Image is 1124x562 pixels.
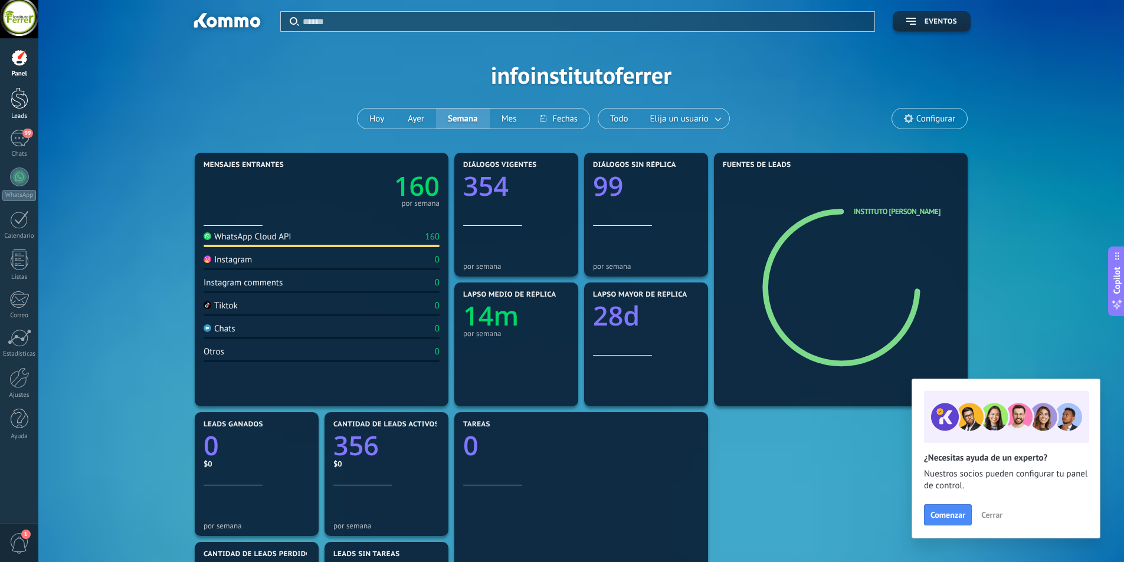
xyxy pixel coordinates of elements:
[204,255,211,263] img: Instagram
[204,231,291,242] div: WhatsApp Cloud API
[333,459,440,469] div: $0
[463,161,537,169] span: Diálogos vigentes
[598,109,640,129] button: Todo
[593,168,623,204] text: 99
[924,504,972,525] button: Comenzar
[593,291,687,299] span: Lapso mayor de réplica
[2,350,37,358] div: Estadísticas
[204,420,263,429] span: Leads ganados
[593,262,699,271] div: por semana
[463,428,699,464] a: 0
[2,150,37,158] div: Chats
[204,428,310,464] a: 0
[463,298,519,334] text: 14m
[204,277,283,288] div: Instagram comments
[723,161,791,169] span: Fuentes de leads
[981,511,1002,519] span: Cerrar
[204,161,284,169] span: Mensajes entrantes
[528,109,589,129] button: Fechas
[204,254,252,265] div: Instagram
[924,452,1088,464] h2: ¿Necesitas ayuda de un experto?
[435,277,440,288] div: 0
[925,18,957,26] span: Eventos
[490,109,529,129] button: Mes
[463,262,569,271] div: por semana
[436,109,490,129] button: Semana
[916,114,955,124] span: Configurar
[204,301,211,309] img: Tiktok
[2,113,37,120] div: Leads
[2,274,37,281] div: Listas
[924,468,1088,492] span: Nuestros socios pueden configurar tu panel de control.
[463,428,479,464] text: 0
[333,428,440,464] a: 356
[204,323,235,334] div: Chats
[648,111,711,127] span: Elija un usuario
[394,168,440,204] text: 160
[204,459,310,469] div: $0
[2,190,36,201] div: WhatsApp
[204,324,211,332] img: Chats
[425,231,440,242] div: 160
[2,433,37,441] div: Ayuda
[204,521,310,530] div: por semana
[333,550,399,558] span: Leads sin tareas
[593,298,640,334] text: 28d
[358,109,396,129] button: Hoy
[21,530,31,539] span: 1
[463,329,569,338] div: por semana
[333,521,440,530] div: por semana
[930,511,965,519] span: Comenzar
[976,506,1008,524] button: Cerrar
[2,70,37,78] div: Panel
[322,168,440,204] a: 160
[593,161,676,169] span: Diálogos sin réplica
[204,232,211,240] img: WhatsApp Cloud API
[435,254,440,265] div: 0
[204,428,219,464] text: 0
[204,550,316,558] span: Cantidad de leads perdidos
[854,206,941,216] a: Instituto [PERSON_NAME]
[435,323,440,334] div: 0
[2,232,37,240] div: Calendario
[333,420,439,429] span: Cantidad de leads activos
[463,291,556,299] span: Lapso medio de réplica
[593,298,699,334] a: 28d
[2,312,37,320] div: Correo
[204,346,224,357] div: Otros
[893,11,971,32] button: Eventos
[435,346,440,357] div: 0
[333,428,379,464] text: 356
[463,420,490,429] span: Tareas
[396,109,436,129] button: Ayer
[435,300,440,311] div: 0
[640,109,729,129] button: Elija un usuario
[1111,267,1123,294] span: Copilot
[463,168,509,204] text: 354
[22,129,32,138] span: 99
[2,392,37,399] div: Ajustes
[401,201,440,206] div: por semana
[204,300,238,311] div: Tiktok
